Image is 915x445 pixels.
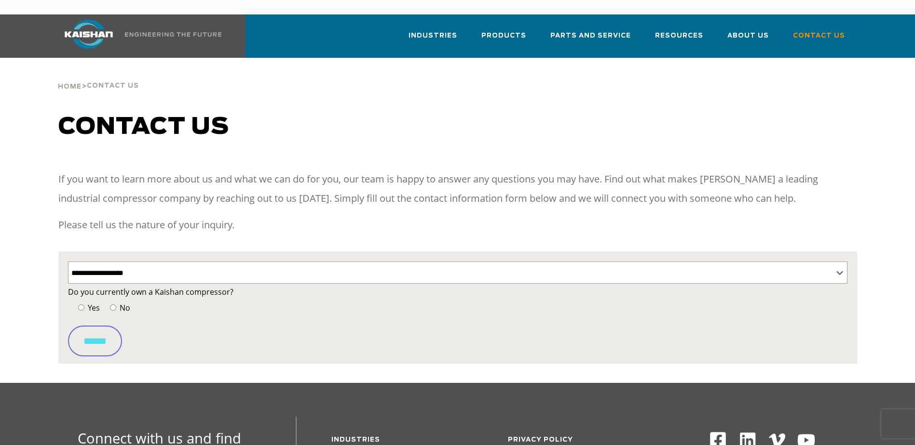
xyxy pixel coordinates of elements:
a: Privacy Policy [508,437,573,443]
span: Resources [655,30,703,41]
span: Parts and Service [550,30,631,41]
span: Contact Us [87,83,139,89]
a: Resources [655,23,703,56]
label: Do you currently own a Kaishan compressor? [68,285,847,299]
div: > [58,58,139,94]
span: Home [58,84,82,90]
a: Kaishan USA [53,14,223,58]
a: Industries [409,23,457,56]
p: If you want to learn more about us and what we can do for you, our team is happy to answer any qu... [58,170,857,208]
span: Yes [86,302,100,313]
form: Contact form [68,285,847,356]
p: Please tell us the nature of your inquiry. [58,215,857,235]
a: About Us [727,23,769,56]
img: kaishan logo [53,20,125,49]
span: Contact Us [793,30,845,41]
input: No [110,304,116,311]
span: Contact us [58,116,229,139]
img: Engineering the future [125,32,221,37]
a: Products [481,23,526,56]
a: Contact Us [793,23,845,56]
a: Parts and Service [550,23,631,56]
input: Yes [78,304,84,311]
span: No [118,302,130,313]
span: Products [481,30,526,41]
span: Industries [409,30,457,41]
span: About Us [727,30,769,41]
a: Home [58,82,82,91]
a: Industries [331,437,380,443]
